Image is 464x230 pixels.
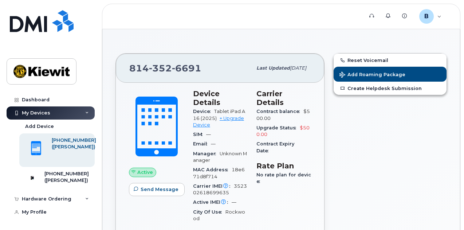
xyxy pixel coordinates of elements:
[193,141,211,147] span: Email
[193,183,234,189] span: Carrier IMEI
[193,89,248,107] h3: Device Details
[334,82,447,95] a: Create Helpdesk Submission
[334,54,447,67] button: Reset Voicemail
[256,141,294,153] span: Contract Expiry Date
[141,186,178,193] span: Send Message
[137,169,153,176] span: Active
[211,141,216,147] span: —
[193,167,245,179] span: 18e671d8f714
[256,172,311,184] span: No rate plan for device
[256,65,290,71] span: Last updated
[193,167,232,172] span: MAC Address
[193,151,220,156] span: Manager
[232,199,236,205] span: —
[193,132,206,137] span: SIM
[256,109,310,121] span: $500.00
[339,72,405,79] span: Add Roaming Package
[290,65,306,71] span: [DATE]
[193,109,245,121] span: Tablet iPad A16 (2025)
[256,109,303,114] span: Contract balance
[256,89,311,107] h3: Carrier Details
[172,63,201,74] span: 6691
[206,132,211,137] span: —
[129,63,201,74] span: 814
[193,151,247,163] span: Unknown Manager
[193,109,214,114] span: Device
[129,183,185,196] button: Send Message
[193,209,225,215] span: City Of Use
[334,67,447,82] button: Add Roaming Package
[193,116,244,128] a: + Upgrade Device
[193,209,245,221] span: Rockwood
[193,199,232,205] span: Active IMEI
[149,63,172,74] span: 352
[256,161,311,170] h3: Rate Plan
[256,125,300,130] span: Upgrade Status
